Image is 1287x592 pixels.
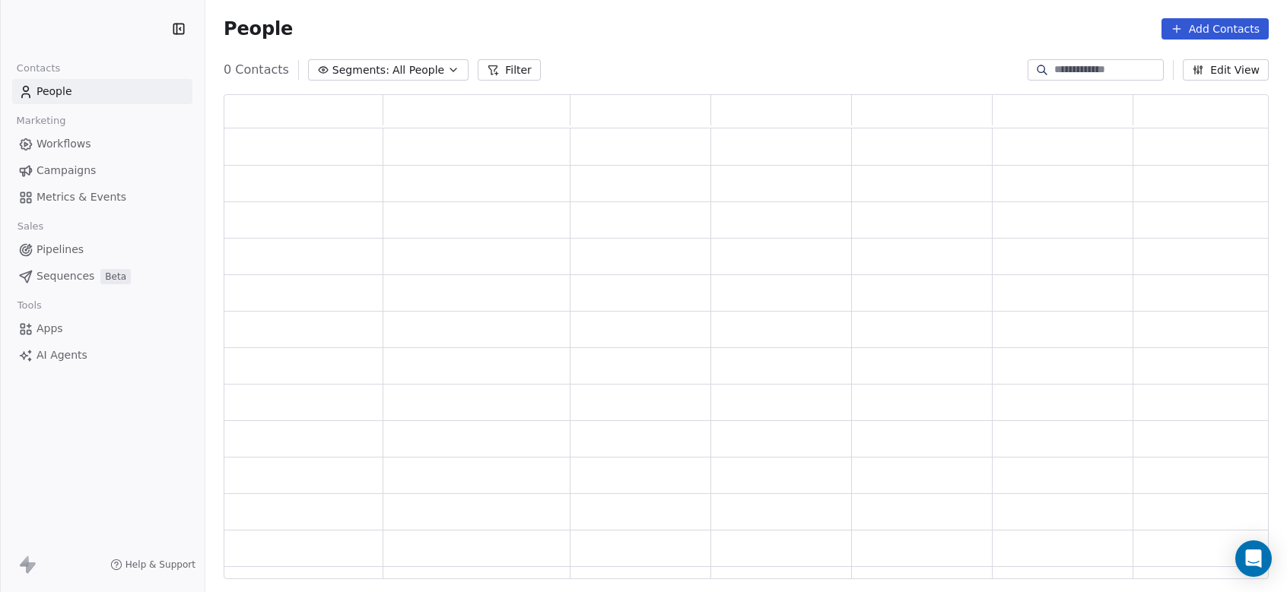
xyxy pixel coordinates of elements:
a: Campaigns [12,158,192,183]
span: Campaigns [37,163,96,179]
a: AI Agents [12,343,192,368]
a: Metrics & Events [12,185,192,210]
button: Add Contacts [1161,18,1269,40]
span: Beta [100,269,131,284]
span: Workflows [37,136,91,152]
span: Pipelines [37,242,84,258]
a: SequencesBeta [12,264,192,289]
span: People [224,17,293,40]
span: AI Agents [37,347,87,363]
span: Contacts [10,57,67,80]
a: People [12,79,192,104]
button: Edit View [1183,59,1269,81]
span: Help & Support [126,559,195,571]
button: Filter [478,59,541,81]
span: Segments: [332,62,389,78]
div: grid [224,128,1274,580]
a: Workflows [12,131,192,157]
a: Apps [12,316,192,341]
span: Sequences [37,268,94,284]
span: 0 Contacts [224,61,289,79]
span: Tools [11,294,48,317]
div: Open Intercom Messenger [1235,540,1272,577]
span: Metrics & Events [37,189,126,205]
span: People [37,84,72,100]
span: Apps [37,321,63,337]
span: Sales [11,215,50,238]
span: All People [392,62,444,78]
a: Pipelines [12,237,192,262]
a: Help & Support [110,559,195,571]
span: Marketing [10,109,72,132]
